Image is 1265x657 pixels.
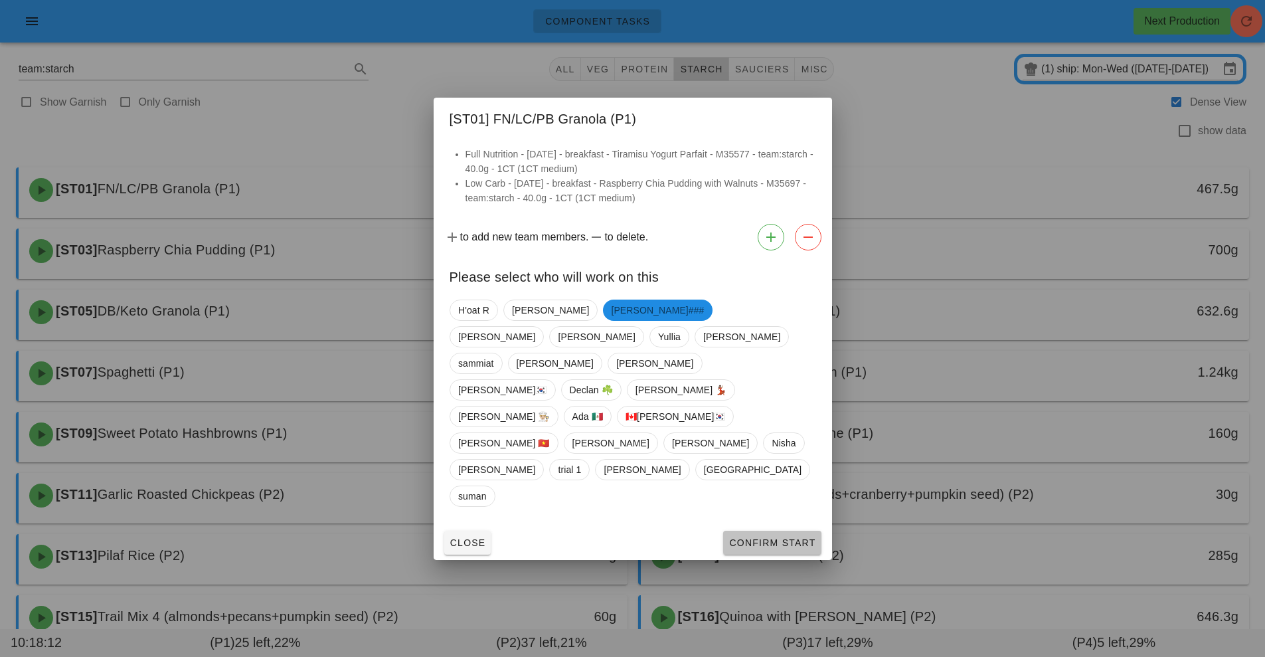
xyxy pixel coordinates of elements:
span: Nisha [772,433,796,453]
span: Declan ☘️ [569,380,612,400]
div: [ST01] FN/LC/PB Granola (P1) [434,98,832,136]
span: [PERSON_NAME] [558,327,635,347]
span: [PERSON_NAME] 👨🏼‍🍳 [458,407,550,426]
button: Close [444,531,491,555]
span: [PERSON_NAME] [511,300,588,320]
span: H'oat R [458,300,489,320]
span: [PERSON_NAME] [516,353,593,373]
span: [PERSON_NAME] 💃🏽 [635,380,726,400]
span: Yullia [657,327,680,347]
span: [PERSON_NAME] [703,327,780,347]
span: [PERSON_NAME] [616,353,693,373]
div: to add new team members. to delete. [434,219,832,256]
span: [PERSON_NAME]### [611,300,704,321]
button: Confirm Start [723,531,821,555]
span: sammiat [458,353,494,373]
span: [PERSON_NAME] [572,433,649,453]
span: [PERSON_NAME] 🇻🇳 [458,433,550,453]
span: [PERSON_NAME] [671,433,748,453]
span: 🇨🇦[PERSON_NAME]🇰🇷 [625,407,725,426]
span: Ada 🇲🇽 [572,407,602,426]
span: Close [450,537,486,548]
span: [PERSON_NAME] [458,327,535,347]
li: Full Nutrition - [DATE] - breakfast - Tiramisu Yogurt Parfait - M35577 - team:starch - 40.0g - 1C... [465,147,816,176]
span: [PERSON_NAME] [458,460,535,480]
span: suman [458,486,487,506]
div: Please select who will work on this [434,256,832,294]
span: [PERSON_NAME]🇰🇷 [458,380,547,400]
span: trial 1 [558,460,581,480]
span: Confirm Start [728,537,815,548]
span: [PERSON_NAME] [604,460,681,480]
li: Low Carb - [DATE] - breakfast - Raspberry Chia Pudding with Walnuts - M35697 - team:starch - 40.0... [465,176,816,205]
span: [GEOGRAPHIC_DATA] [703,460,801,480]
